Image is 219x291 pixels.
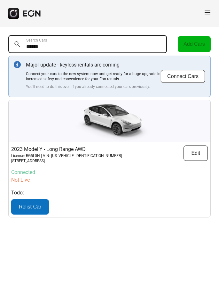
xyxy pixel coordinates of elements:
button: Edit [184,145,208,161]
p: Connected [11,169,208,176]
p: Connect your cars to the new system now and get ready for a huge upgrade in increased safety and ... [26,71,160,82]
label: Search Cars [26,38,47,43]
p: Major update - keyless rentals are coming [26,61,160,69]
p: [STREET_ADDRESS] [11,158,122,163]
p: Not Live [11,176,208,184]
img: car [68,100,151,142]
p: You'll need to do this even if you already connected your cars previously. [26,84,160,89]
img: info [14,61,21,68]
button: Relist Car [11,199,49,215]
span: menu [204,9,211,16]
p: Todo: [11,189,208,197]
p: License: BG5L0H | VIN: [US_VEHICLE_IDENTIFICATION_NUMBER] [11,153,122,158]
p: 2023 Model Y - Long Range AWD [11,145,122,153]
button: Connect Cars [160,70,205,83]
